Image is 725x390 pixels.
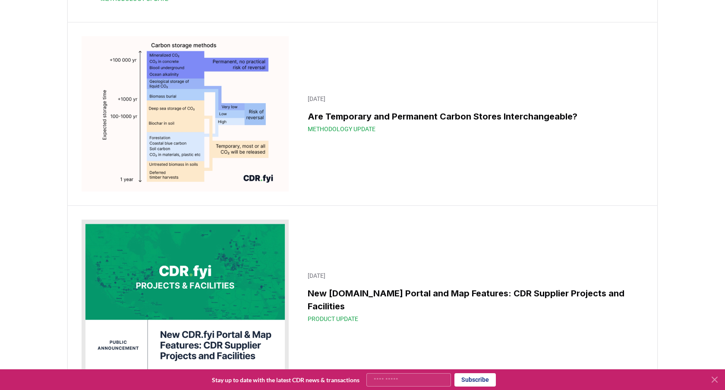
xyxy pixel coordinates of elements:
a: [DATE]New [DOMAIN_NAME] Portal and Map Features: CDR Supplier Projects and FacilitiesProduct Update [303,266,643,328]
a: [DATE]Are Temporary and Permanent Carbon Stores Interchangeable?Methodology Update [303,89,643,138]
span: Product Update [308,315,358,323]
h3: Are Temporary and Permanent Carbon Stores Interchangeable? [308,110,638,123]
h3: New [DOMAIN_NAME] Portal and Map Features: CDR Supplier Projects and Facilities [308,287,638,313]
img: New CDR.fyi Portal and Map Features: CDR Supplier Projects and Facilities blog post image [82,220,289,375]
img: Are Temporary and Permanent Carbon Stores Interchangeable? blog post image [82,36,289,192]
p: [DATE] [308,94,638,103]
p: [DATE] [308,271,638,280]
span: Methodology Update [308,125,375,133]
